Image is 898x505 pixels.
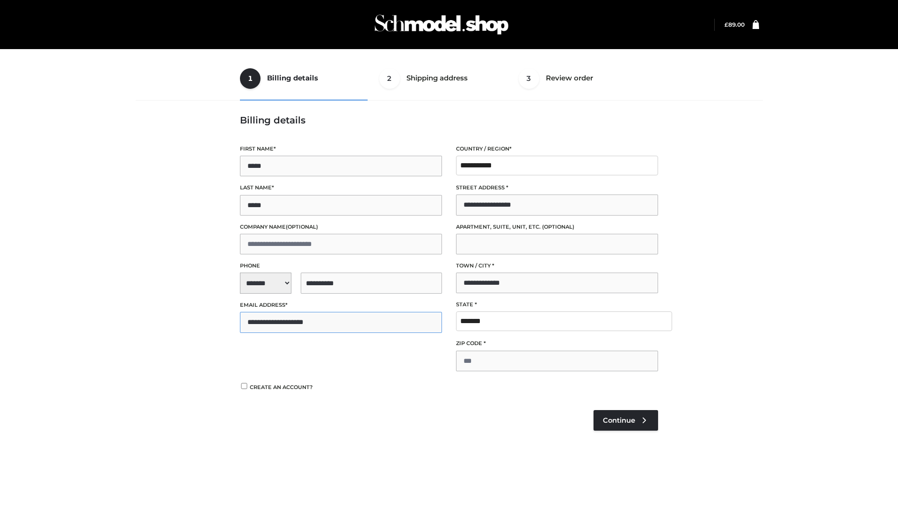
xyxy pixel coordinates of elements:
bdi: 89.00 [724,21,745,28]
span: £ [724,21,728,28]
label: Country / Region [456,144,658,153]
label: Email address [240,301,442,310]
a: Continue [594,410,658,431]
label: ZIP Code [456,339,658,348]
label: State [456,300,658,309]
span: Continue [603,416,635,425]
img: Schmodel Admin 964 [371,6,512,43]
label: Last name [240,183,442,192]
a: £89.00 [724,21,745,28]
label: Phone [240,261,442,270]
h3: Billing details [240,115,658,126]
span: (optional) [542,224,574,230]
label: Apartment, suite, unit, etc. [456,223,658,231]
input: Create an account? [240,383,248,389]
span: Create an account? [250,384,313,390]
label: First name [240,144,442,153]
label: Town / City [456,261,658,270]
label: Street address [456,183,658,192]
label: Company name [240,223,442,231]
span: (optional) [286,224,318,230]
